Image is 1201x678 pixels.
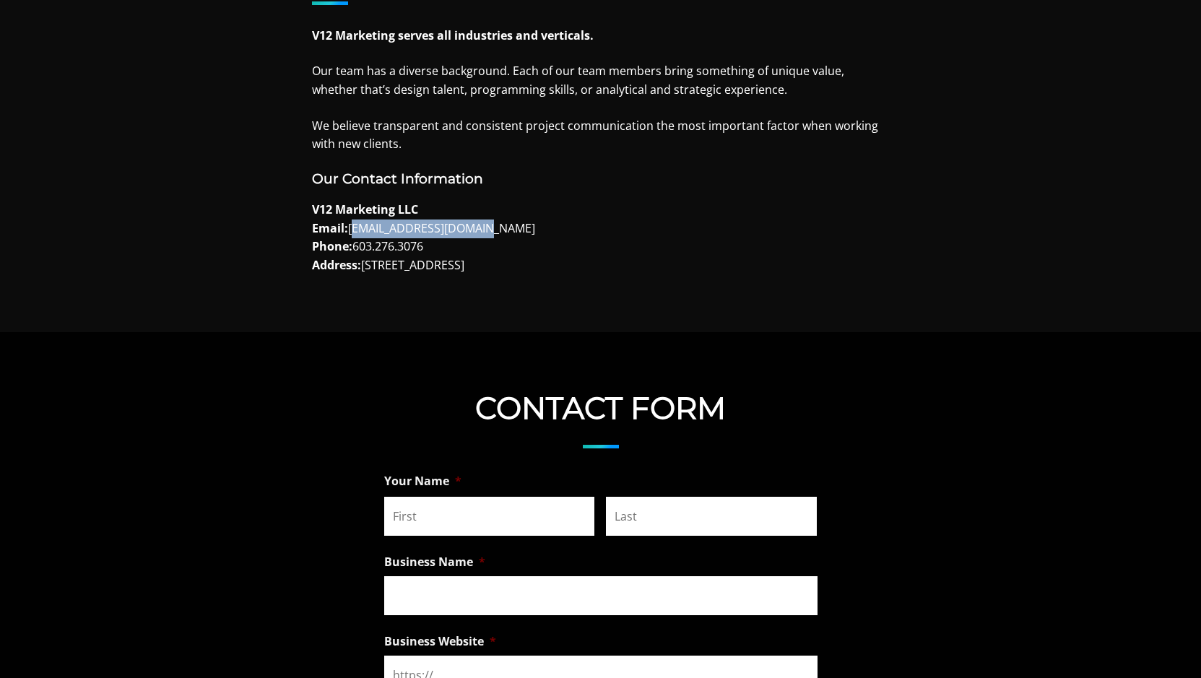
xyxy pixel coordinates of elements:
input: Last [606,497,817,536]
label: Your Name [384,474,461,489]
strong: V12 Marketing serves all industries and verticals. [312,27,594,43]
strong: Email: [312,220,348,236]
label: Business Website [384,634,496,649]
strong: Phone: [312,238,352,254]
iframe: Chat Widget [1129,609,1201,678]
p: We believe transparent and consistent project communication the most important factor when workin... [312,117,890,154]
strong: V12 Marketing LLC [312,201,418,217]
label: Business Name [384,555,485,570]
p: Our team has a diverse background. Each of our team members bring something of unique value, whet... [312,62,890,99]
p: [EMAIL_ADDRESS][DOMAIN_NAME] 603.276.3076 [STREET_ADDRESS] [312,201,890,274]
b: Our Contact Information [312,170,483,187]
input: First [384,497,595,536]
strong: Address: [312,257,361,273]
